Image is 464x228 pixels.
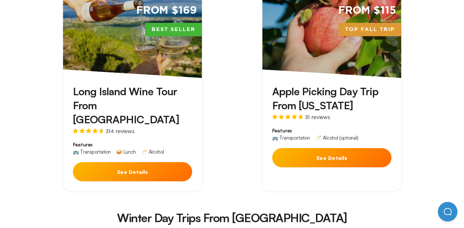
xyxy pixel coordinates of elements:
[339,23,401,37] span: Top Fall Trip
[43,212,421,224] h2: Winter Day Trips From [GEOGRAPHIC_DATA]
[106,129,135,134] span: 314 reviews
[73,149,111,154] div: 🚌 Transportation
[272,128,391,134] span: Features
[145,23,202,37] span: Best Seller
[73,142,192,148] span: Features
[338,4,396,18] span: From $115
[272,148,391,167] button: See Details
[315,135,358,140] div: 🥂 Alcohol (optional)
[438,202,457,221] iframe: Help Scout Beacon - Open
[73,162,192,181] button: See Details
[272,135,310,140] div: 🚌 Transportation
[116,149,136,154] div: 🥪 Lunch
[73,84,192,127] h3: Long Island Wine Tour From [GEOGRAPHIC_DATA]
[272,84,391,113] h3: Apple Picking Day Trip From [US_STATE]
[136,4,197,18] span: From $169
[305,114,330,120] span: 31 reviews
[141,149,164,154] div: 🥂 Alcohol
